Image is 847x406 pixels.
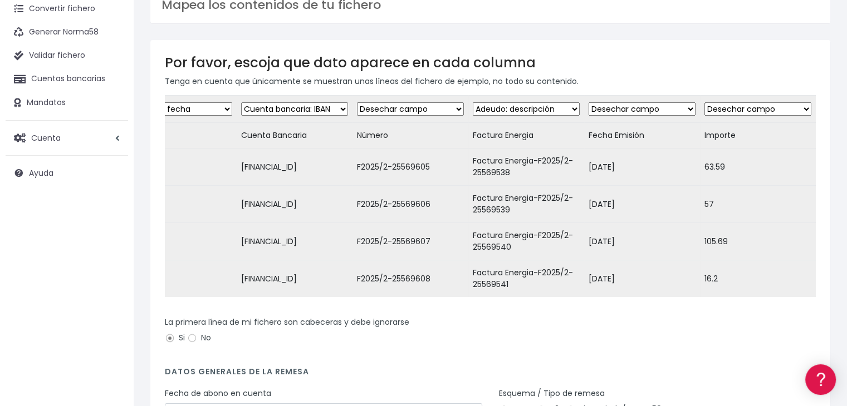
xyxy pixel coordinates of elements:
h3: Por favor, escoja que dato aparece en cada columna [165,55,816,71]
td: Factura Energia [468,123,584,148]
span: Cuenta [31,132,61,143]
a: Información general [11,95,212,112]
label: No [187,332,211,344]
td: F2025/2-25569607 [352,223,468,260]
td: Factura Energia-F2025/2-25569539 [468,186,584,223]
a: Mandatos [6,91,128,115]
td: [DATE] [584,148,700,186]
td: [FINANCIAL_ID] [237,223,352,260]
td: F2025/2-25569608 [352,260,468,298]
p: Tenga en cuenta que únicamente se muestran unas líneas del fichero de ejemplo, no todo su contenido. [165,75,816,87]
a: Cuenta [6,126,128,150]
a: Perfiles de empresas [11,192,212,210]
td: [DATE] [584,223,700,260]
div: Convertir ficheros [11,123,212,133]
td: 16.2 [700,260,816,298]
span: Ayuda [29,167,53,179]
a: Formatos [11,141,212,158]
td: [DATE] [584,260,700,298]
div: Facturación [11,221,212,231]
td: Importe [700,123,816,148]
label: Fecha de abono en cuenta [165,388,271,399]
div: Información general [11,77,212,88]
a: General [11,239,212,256]
a: Validar fichero [6,44,128,67]
td: 57 [700,186,816,223]
td: fecha [121,123,237,148]
td: Factura Energia-F2025/2-25569540 [468,223,584,260]
td: [DATE] [121,186,237,223]
label: Si [165,332,185,344]
td: [DATE] [584,186,700,223]
td: Cuenta Bancaria [237,123,352,148]
h4: Datos generales de la remesa [165,367,816,382]
td: Factura Energia-F2025/2-25569538 [468,148,584,186]
td: 105.69 [700,223,816,260]
a: POWERED BY ENCHANT [153,320,214,331]
td: [FINANCIAL_ID] [237,148,352,186]
a: Generar Norma58 [6,21,128,44]
label: La primera línea de mi fichero son cabeceras y debe ignorarse [165,316,409,328]
a: Videotutoriales [11,175,212,192]
td: F2025/2-25569606 [352,186,468,223]
td: 63.59 [700,148,816,186]
td: [DATE] [121,223,237,260]
button: Contáctanos [11,298,212,317]
td: [FINANCIAL_ID] [237,260,352,298]
td: Factura Energia-F2025/2-25569541 [468,260,584,298]
label: Esquema / Tipo de remesa [499,388,605,399]
td: Número [352,123,468,148]
a: Ayuda [6,161,128,185]
div: Programadores [11,267,212,278]
a: Problemas habituales [11,158,212,175]
a: Cuentas bancarias [6,67,128,91]
td: [FINANCIAL_ID] [237,186,352,223]
td: [DATE] [121,148,237,186]
td: [DATE] [121,260,237,298]
td: Fecha Emisión [584,123,700,148]
a: API [11,284,212,301]
td: F2025/2-25569605 [352,148,468,186]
